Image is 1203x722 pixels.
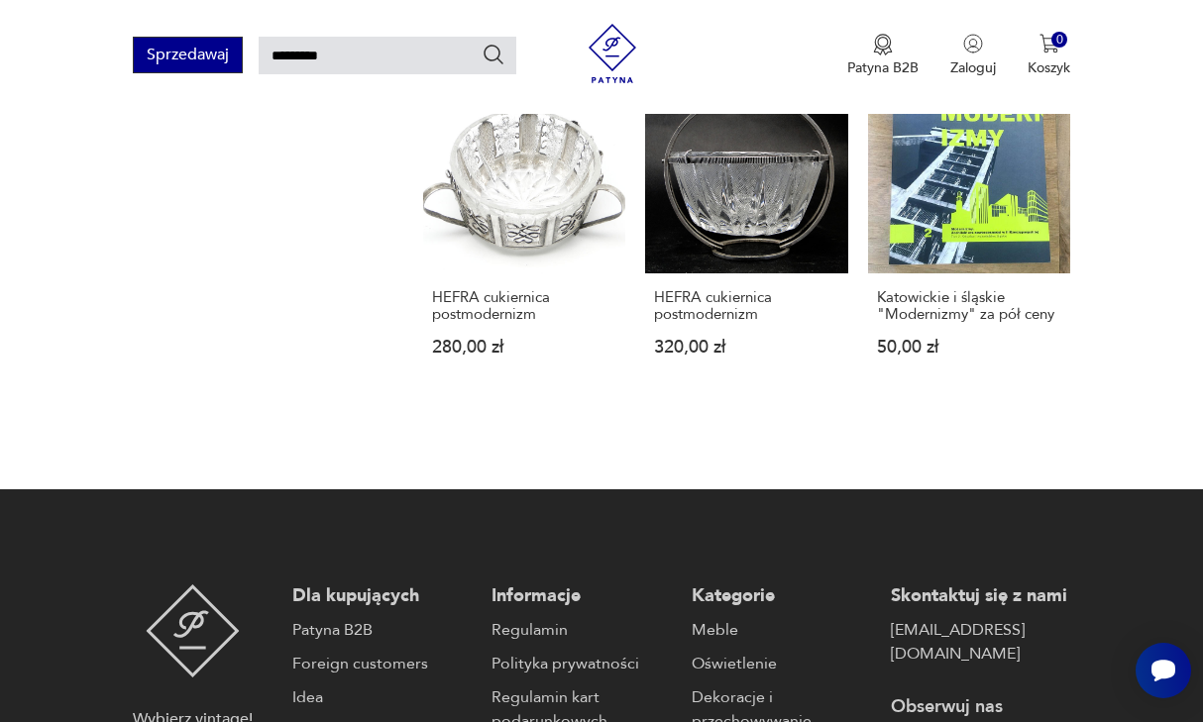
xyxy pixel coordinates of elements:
[847,34,919,77] button: Patyna B2B
[292,652,472,675] a: Foreign customers
[692,618,871,642] a: Meble
[1136,643,1191,698] iframe: Smartsupp widget button
[654,289,839,323] h3: HEFRA cukiernica postmodernizm
[645,70,848,394] a: HEFRA cukiernica postmodernizmHEFRA cukiernica postmodernizm320,00 zł
[492,618,671,642] a: Regulamin
[133,50,243,63] a: Sprzedawaj
[891,584,1070,608] p: Skontaktuj się z nami
[868,70,1071,394] a: Produkt wyprzedanyKatowickie i śląskie "Modernizmy" za pół cenyKatowickie i śląskie "Modernizmy" ...
[432,289,617,323] h3: HEFRA cukiernica postmodernizm
[877,289,1062,323] h3: Katowickie i śląskie "Modernizmy" za pół ceny
[692,652,871,675] a: Oświetlenie
[492,652,671,675] a: Polityka prywatności
[963,34,983,53] img: Ikonka użytkownika
[847,34,919,77] a: Ikona medaluPatyna B2B
[292,584,472,608] p: Dla kupujących
[873,34,893,55] img: Ikona medalu
[1051,32,1068,49] div: 0
[891,695,1070,719] p: Obserwuj nas
[1028,34,1070,77] button: 0Koszyk
[432,339,617,356] p: 280,00 zł
[891,618,1070,666] a: [EMAIL_ADDRESS][DOMAIN_NAME]
[423,70,626,394] a: HEFRA cukiernica postmodernizmHEFRA cukiernica postmodernizm280,00 zł
[292,618,472,642] a: Patyna B2B
[950,34,996,77] button: Zaloguj
[847,58,919,77] p: Patyna B2B
[292,685,472,709] a: Idea
[950,58,996,77] p: Zaloguj
[482,43,505,66] button: Szukaj
[1039,34,1059,53] img: Ikona koszyka
[654,339,839,356] p: 320,00 zł
[133,37,243,73] button: Sprzedawaj
[692,584,871,608] p: Kategorie
[1028,58,1070,77] p: Koszyk
[146,584,240,677] img: Patyna - sklep z meblami i dekoracjami vintage
[492,584,671,608] p: Informacje
[583,24,642,83] img: Patyna - sklep z meblami i dekoracjami vintage
[877,339,1062,356] p: 50,00 zł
